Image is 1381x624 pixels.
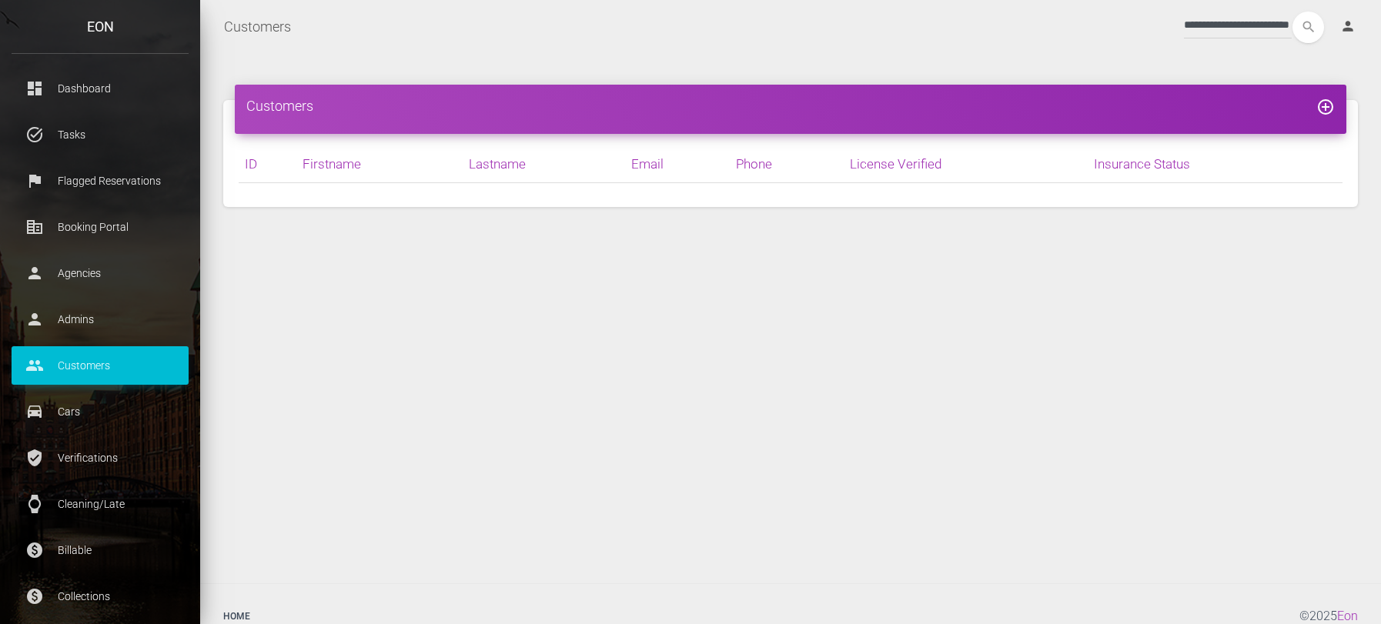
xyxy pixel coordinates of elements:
[23,215,177,239] p: Booking Portal
[23,539,177,562] p: Billable
[12,69,189,108] a: dashboard Dashboard
[12,254,189,292] a: person Agencies
[844,145,1088,183] th: License Verified
[1316,98,1335,114] a: add_circle_outline
[1337,609,1358,623] a: Eon
[23,308,177,331] p: Admins
[246,96,1335,115] h4: Customers
[12,162,189,200] a: flag Flagged Reservations
[12,346,189,385] a: people Customers
[296,145,463,183] th: Firstname
[1340,18,1356,34] i: person
[1292,12,1324,43] button: search
[12,439,189,477] a: verified_user Verifications
[1329,12,1369,42] a: person
[23,354,177,377] p: Customers
[12,485,189,523] a: watch Cleaning/Late
[23,262,177,285] p: Agencies
[730,145,844,183] th: Phone
[23,169,177,192] p: Flagged Reservations
[224,8,291,46] a: Customers
[23,446,177,469] p: Verifications
[463,145,625,183] th: Lastname
[23,123,177,146] p: Tasks
[1316,98,1335,116] i: add_circle_outline
[23,77,177,100] p: Dashboard
[1088,145,1343,183] th: Insurance Status
[625,145,730,183] th: Email
[12,531,189,569] a: paid Billable
[12,115,189,154] a: task_alt Tasks
[23,585,177,608] p: Collections
[23,400,177,423] p: Cars
[23,492,177,516] p: Cleaning/Late
[12,577,189,616] a: paid Collections
[12,208,189,246] a: corporate_fare Booking Portal
[239,145,296,183] th: ID
[12,300,189,339] a: person Admins
[12,392,189,431] a: drive_eta Cars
